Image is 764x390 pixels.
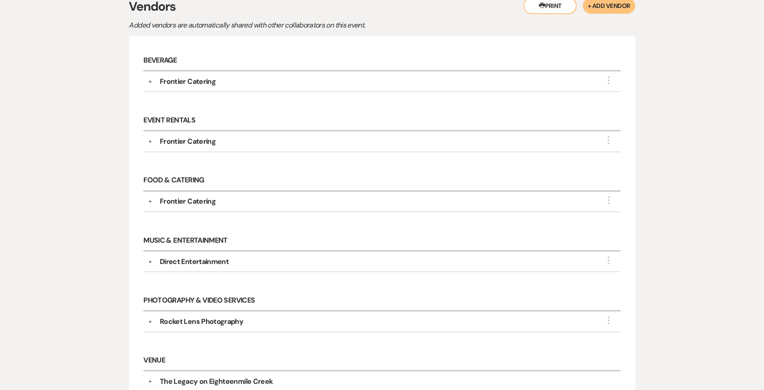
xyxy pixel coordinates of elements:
div: Frontier Catering [160,76,216,87]
div: Frontier Catering [160,196,216,207]
div: Rocket Lens Photography [160,316,243,327]
h6: Event Rentals [143,110,620,131]
button: ▼ [145,379,156,384]
div: Frontier Catering [160,136,216,147]
button: ▼ [145,319,156,324]
button: ▼ [145,260,156,264]
h6: Venue [143,351,620,372]
h6: Food & Catering [143,171,620,192]
button: ▼ [145,199,156,204]
button: ▼ [145,139,156,144]
div: The Legacy on Eighteenmile Creek [160,376,273,387]
h6: Beverage [143,51,620,71]
h6: Photography & Video Services [143,291,620,311]
button: ▼ [145,79,156,84]
h6: Music & Entertainment [143,231,620,252]
p: Added vendors are automatically shared with other collaborators on this event. [129,20,440,31]
div: Direct Entertainment [160,256,229,267]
